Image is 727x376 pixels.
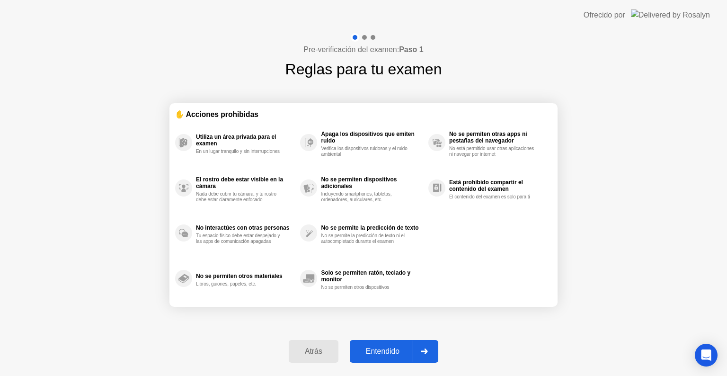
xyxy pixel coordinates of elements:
[196,149,285,154] div: En un lugar tranquilo y sin interrupciones
[321,146,410,157] div: Verifica los dispositivos ruidosos y el ruido ambiental
[584,9,625,21] div: Ofrecido por
[196,273,295,279] div: No se permiten otros materiales
[289,340,338,363] button: Atrás
[321,131,423,144] div: Apaga los dispositivos que emiten ruido
[196,134,295,147] div: Utiliza un área privada para el examen
[321,191,410,203] div: Incluyendo smartphones, tabletas, ordenadores, auriculares, etc.
[321,176,423,189] div: No se permiten dispositivos adicionales
[196,281,285,287] div: Libros, guiones, papeles, etc.
[285,58,442,81] h1: Reglas para tu examen
[695,344,718,367] div: Open Intercom Messenger
[321,233,410,244] div: No se permite la predicción de texto ni el autocompletado durante el examen
[321,224,423,231] div: No se permite la predicción de texto
[196,224,295,231] div: No interactúes con otras personas
[449,146,539,157] div: No está permitido usar otras aplicaciones ni navegar por internet
[196,191,285,203] div: Nada debe cubrir tu cámara, y tu rostro debe estar claramente enfocado
[196,176,295,189] div: El rostro debe estar visible en la cámara
[399,45,424,54] b: Paso 1
[449,179,547,192] div: Está prohibido compartir el contenido del examen
[350,340,438,363] button: Entendido
[175,109,552,120] div: ✋ Acciones prohibidas
[449,131,547,144] div: No se permiten otras apps ni pestañas del navegador
[196,233,285,244] div: Tu espacio físico debe estar despejado y las apps de comunicación apagadas
[321,285,410,290] div: No se permiten otros dispositivos
[321,269,423,283] div: Solo se permiten ratón, teclado y monitor
[353,347,413,356] div: Entendido
[631,9,710,20] img: Delivered by Rosalyn
[303,44,423,55] h4: Pre-verificación del examen:
[449,194,539,200] div: El contenido del examen es solo para ti
[292,347,336,356] div: Atrás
